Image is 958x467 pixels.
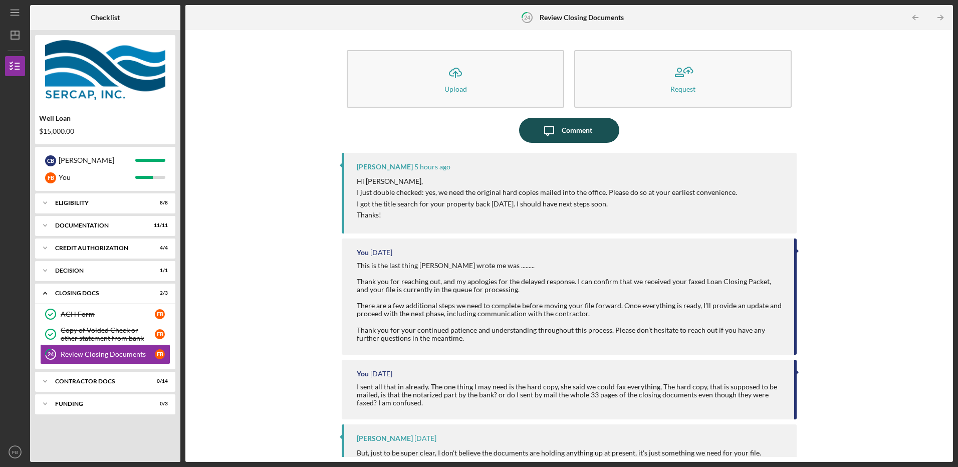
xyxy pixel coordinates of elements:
p: Thanks! [357,209,737,220]
div: 0 / 3 [150,401,168,407]
time: 2025-09-24 19:17 [414,434,436,442]
div: CLOSING DOCS [55,290,143,296]
a: ACH FormFB [40,304,170,324]
div: Funding [55,401,143,407]
button: Request [574,50,792,108]
div: Review Closing Documents [61,350,155,358]
div: 11 / 11 [150,222,168,228]
div: I sent all that in already. The one thing I may need is the hard copy, she said we could fax ever... [357,383,784,407]
b: Review Closing Documents [540,14,624,22]
div: You [357,370,369,378]
tspan: 24 [524,14,531,21]
div: You [59,169,135,186]
div: Request [670,85,695,93]
tspan: 24 [48,351,54,358]
p: I got the title search for your property back [DATE]. I should have next steps soon. [357,198,737,209]
p: I just double checked: yes, we need the original hard copies mailed into the office. Please do so... [357,187,737,198]
button: Comment [519,118,619,143]
time: 2025-09-26 15:14 [414,163,450,171]
div: [PERSON_NAME] [357,434,413,442]
div: [PERSON_NAME] [357,163,413,171]
div: F B [155,309,165,319]
a: Copy of Voided Check or other statement from bankFB [40,324,170,344]
div: Decision [55,268,143,274]
div: Contractor Docs [55,378,143,384]
div: 2 / 3 [150,290,168,296]
div: Eligibility [55,200,143,206]
div: F B [45,172,56,183]
div: C B [45,155,56,166]
div: Comment [562,118,592,143]
div: Documentation [55,222,143,228]
div: F B [155,329,165,339]
div: You [357,249,369,257]
time: 2025-09-24 19:25 [370,370,392,378]
div: 0 / 14 [150,378,168,384]
a: 24Review Closing DocumentsFB [40,344,170,364]
div: CREDIT AUTHORIZATION [55,245,143,251]
div: 8 / 8 [150,200,168,206]
div: Well Loan [39,114,171,122]
div: $15,000.00 [39,127,171,135]
div: Copy of Voided Check or other statement from bank [61,326,155,342]
time: 2025-09-24 19:27 [370,249,392,257]
text: FB [12,449,18,455]
p: Hi [PERSON_NAME], [357,176,737,187]
button: Upload [347,50,564,108]
b: Checklist [91,14,120,22]
p: But, just to be super clear, I don't believe the documents are holding anything up at present, it... [357,447,761,458]
div: F B [155,349,165,359]
div: 1 / 1 [150,268,168,274]
div: 4 / 4 [150,245,168,251]
div: This is the last thing [PERSON_NAME] wrote me was ......... Thank you for reaching out, and my ap... [357,262,784,342]
div: [PERSON_NAME] [59,152,135,169]
div: Upload [444,85,467,93]
div: ACH Form [61,310,155,318]
img: Product logo [35,40,175,100]
button: FB [5,442,25,462]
